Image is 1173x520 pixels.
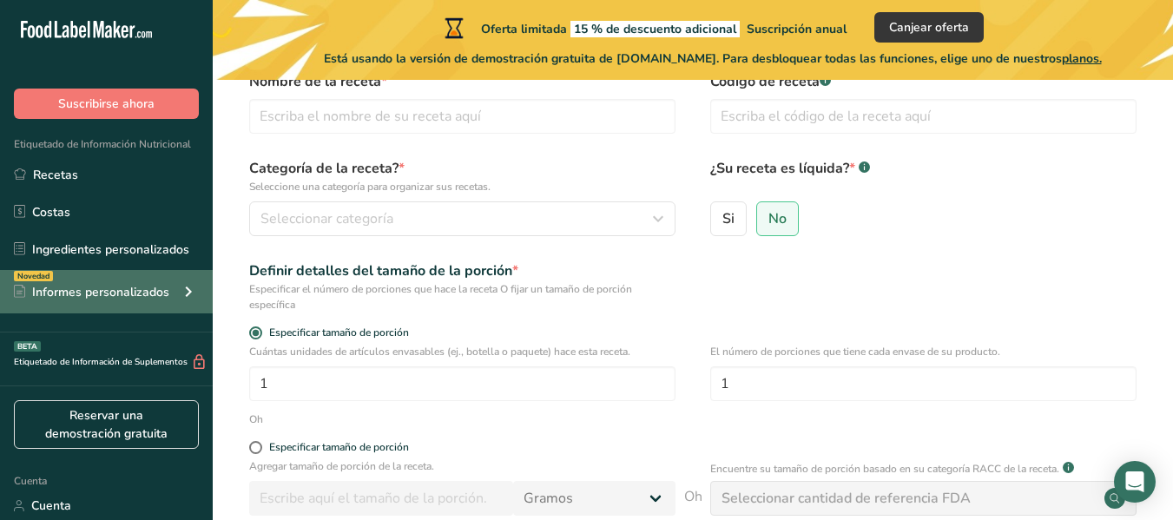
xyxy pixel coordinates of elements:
[249,282,632,312] font: Especificar el número de porciones que hace la receta O fijar un tamaño de porción específica
[747,21,847,37] font: Suscripción anual
[722,489,971,508] font: Seleccionar cantidad de referencia FDA
[481,21,567,37] font: Oferta limitada
[710,72,820,91] font: Código de receta
[889,19,969,36] font: Canjear oferta
[249,99,675,134] input: Escriba el nombre de su receta aquí
[14,400,199,449] a: Reservar una demostración gratuita
[1062,50,1102,67] font: planos.
[249,481,513,516] input: Escribe aquí el tamaño de la porción.
[722,209,735,228] font: Si
[14,137,191,151] font: Etiquetado de Información Nutricional
[249,345,630,359] font: Cuántas unidades de artículos envasables (ej., botella o paquete) hace esta receta.
[874,12,984,43] button: Canjear oferta
[324,50,1062,67] font: Está usando la versión de demostración gratuita de [DOMAIN_NAME]. Para desbloquear todas las func...
[45,407,168,442] font: Reservar una demostración gratuita
[17,271,49,281] font: Novedad
[710,462,1059,476] font: Encuentre su tamaño de porción basado en su categoría RACC de la receta.
[17,341,37,352] font: BETA
[574,21,736,37] font: 15 % de descuento adicional
[249,412,263,426] font: Oh
[768,209,787,228] font: No
[14,356,188,368] font: Etiquetado de Información de Suplementos
[269,440,409,454] font: Especificar tamaño de porción
[32,241,189,258] font: Ingredientes personalizados
[32,284,169,300] font: Informes personalizados
[58,95,155,112] font: Suscribirse ahora
[1114,461,1156,503] div: Abrir Intercom Messenger
[710,345,1000,359] font: El número de porciones que tiene cada envase de su producto.
[249,201,675,236] button: Seleccionar categoría
[33,167,78,183] font: Recetas
[684,487,702,506] font: Oh
[260,209,393,228] font: Seleccionar categoría
[14,89,199,119] button: Suscribirse ahora
[14,474,47,488] font: Cuenta
[249,261,512,280] font: Definir detalles del tamaño de la porción
[710,159,849,178] font: ¿Su receta es líquida?
[249,159,399,178] font: Categoría de la receta?
[249,180,491,194] font: Seleccione una categoría para organizar sus recetas.
[269,326,409,339] font: Especificar tamaño de porción
[32,204,70,221] font: Costas
[710,99,1137,134] input: Escriba el código de la receta aquí
[249,72,381,91] font: Nombre de la receta
[249,459,434,473] font: Agregar tamaño de porción de la receta.
[31,497,71,514] font: Cuenta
